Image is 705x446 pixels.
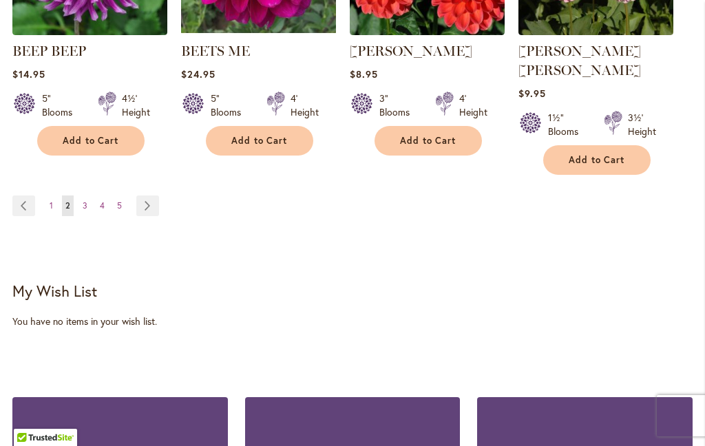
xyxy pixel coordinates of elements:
[46,195,56,216] a: 1
[518,87,546,100] span: $9.95
[206,126,313,156] button: Add to Cart
[181,43,250,59] a: BEETS ME
[231,135,288,147] span: Add to Cart
[350,67,378,81] span: $8.95
[569,154,625,166] span: Add to Cart
[181,25,336,38] a: BEETS ME
[181,67,215,81] span: $24.95
[211,92,250,119] div: 5" Blooms
[400,135,456,147] span: Add to Cart
[65,200,70,211] span: 2
[12,25,167,38] a: BEEP BEEP
[518,43,641,78] a: [PERSON_NAME] [PERSON_NAME]
[96,195,108,216] a: 4
[375,126,482,156] button: Add to Cart
[350,25,505,38] a: BENJAMIN MATTHEW
[37,126,145,156] button: Add to Cart
[459,92,487,119] div: 4' Height
[79,195,91,216] a: 3
[42,92,81,119] div: 5" Blooms
[543,145,651,175] button: Add to Cart
[379,92,419,119] div: 3" Blooms
[548,111,587,138] div: 1½" Blooms
[291,92,319,119] div: 4' Height
[83,200,87,211] span: 3
[518,25,673,38] a: BETTY ANNE
[117,200,122,211] span: 5
[100,200,105,211] span: 4
[628,111,656,138] div: 3½' Height
[12,67,45,81] span: $14.95
[114,195,125,216] a: 5
[12,315,693,328] div: You have no items in your wish list.
[122,92,150,119] div: 4½' Height
[10,397,49,436] iframe: Launch Accessibility Center
[50,200,53,211] span: 1
[63,135,119,147] span: Add to Cart
[12,43,86,59] a: BEEP BEEP
[350,43,472,59] a: [PERSON_NAME]
[12,281,97,301] strong: My Wish List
